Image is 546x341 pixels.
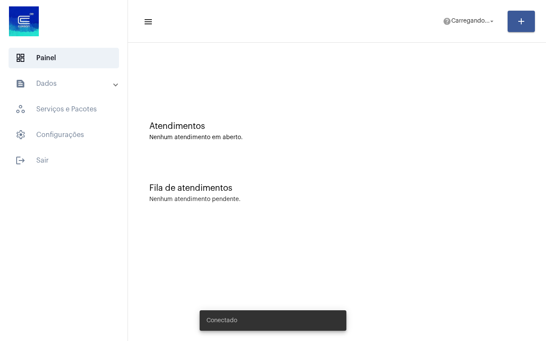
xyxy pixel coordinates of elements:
[149,184,525,193] div: Fila de atendimentos
[488,17,496,25] mat-icon: arrow_drop_down
[15,79,114,89] mat-panel-title: Dados
[143,17,152,27] mat-icon: sidenav icon
[438,13,501,30] button: Carregando...
[9,125,119,145] span: Configurações
[15,104,26,114] span: sidenav icon
[5,73,128,94] mat-expansion-panel-header: sidenav iconDados
[451,18,490,24] span: Carregando...
[15,79,26,89] mat-icon: sidenav icon
[9,99,119,119] span: Serviços e Pacotes
[9,48,119,68] span: Painel
[149,196,241,203] div: Nenhum atendimento pendente.
[516,16,526,26] mat-icon: add
[15,130,26,140] span: sidenav icon
[443,17,451,26] mat-icon: help
[149,122,525,131] div: Atendimentos
[206,316,237,325] span: Conectado
[149,134,525,141] div: Nenhum atendimento em aberto.
[7,4,41,38] img: d4669ae0-8c07-2337-4f67-34b0df7f5ae4.jpeg
[15,53,26,63] span: sidenav icon
[15,155,26,166] mat-icon: sidenav icon
[9,150,119,171] span: Sair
